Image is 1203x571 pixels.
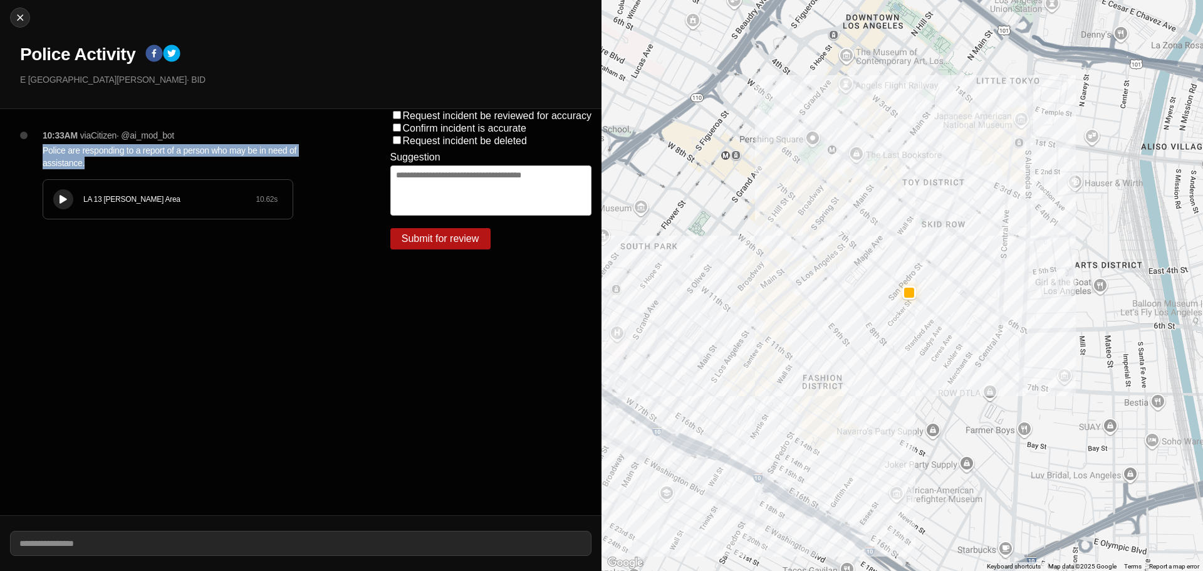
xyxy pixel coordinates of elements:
[403,123,526,134] label: Confirm incident is accurate
[987,562,1041,571] button: Keyboard shortcuts
[43,144,340,169] p: Police are responding to a report of a person who may be in need of assistance.
[163,45,180,65] button: twitter
[403,110,592,121] label: Request incident be reviewed for accuracy
[43,129,78,142] p: 10:33AM
[1048,563,1117,570] span: Map data ©2025 Google
[1149,563,1199,570] a: Report a map error
[83,194,256,204] div: LA 13 [PERSON_NAME] Area
[10,8,30,28] button: cancel
[390,228,491,249] button: Submit for review
[403,135,527,146] label: Request incident be deleted
[80,129,174,142] p: via Citizen · @ ai_mod_bot
[605,555,646,571] img: Google
[14,11,26,24] img: cancel
[390,152,440,163] label: Suggestion
[145,45,163,65] button: facebook
[20,73,591,86] p: E [GEOGRAPHIC_DATA][PERSON_NAME] · BID
[20,43,135,66] h1: Police Activity
[256,194,278,204] div: 10.62 s
[1124,563,1142,570] a: Terms (opens in new tab)
[605,555,646,571] a: Open this area in Google Maps (opens a new window)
